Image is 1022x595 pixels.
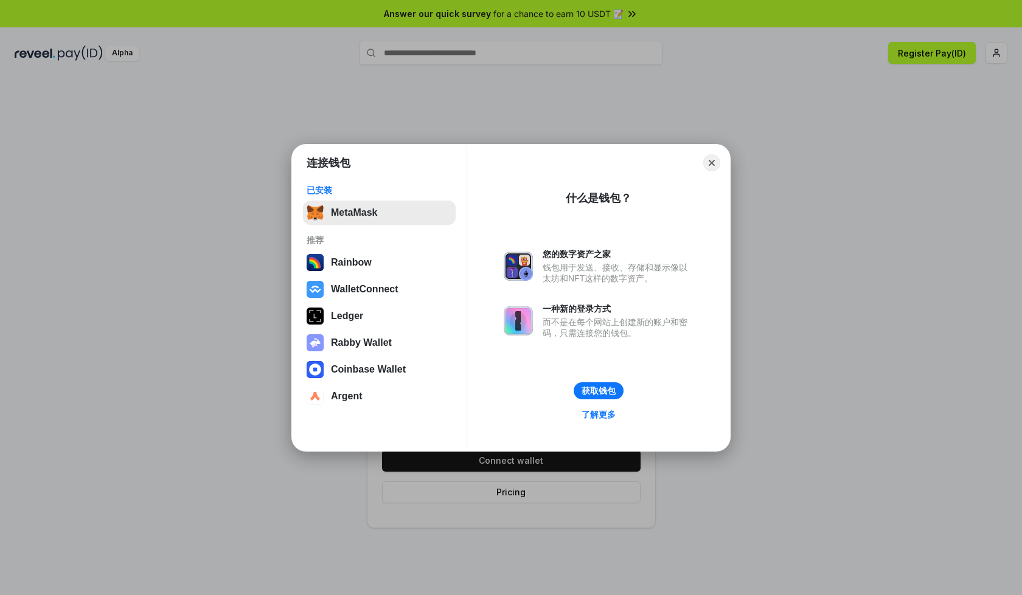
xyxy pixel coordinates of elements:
[331,391,363,402] div: Argent
[331,284,398,295] div: WalletConnect
[331,257,372,268] div: Rainbow
[504,306,533,335] img: svg+xml,%3Csvg%20xmlns%3D%22http%3A%2F%2Fwww.w3.org%2F2000%2Fsvg%22%20fill%3D%22none%22%20viewBox...
[303,357,456,382] button: Coinbase Wallet
[331,337,392,348] div: Rabby Wallet
[307,308,324,325] img: svg+xml,%3Csvg%20xmlns%3D%22http%3A%2F%2Fwww.w3.org%2F2000%2Fsvg%22%20width%3D%2228%22%20height%3...
[307,185,452,196] div: 已安装
[307,334,324,351] img: svg+xml,%3Csvg%20xmlns%3D%22http%3A%2F%2Fwww.w3.org%2F2000%2Fsvg%22%20fill%3D%22none%22%20viewBox...
[303,277,456,301] button: WalletConnect
[543,262,693,284] div: 钱包用于发送、接收、存储和显示像以太坊和NFT这样的数字资产。
[504,252,533,281] img: svg+xml,%3Csvg%20xmlns%3D%22http%3A%2F%2Fwww.w3.org%2F2000%2Fsvg%22%20fill%3D%22none%22%20viewBox...
[543,303,693,314] div: 一种新的登录方式
[303,331,456,355] button: Rabby Wallet
[582,385,616,396] div: 获取钱包
[582,409,616,420] div: 了解更多
[303,304,456,328] button: Ledger
[303,201,456,225] button: MetaMask
[543,317,693,339] div: 而不是在每个网站上创建新的账户和密码，只需连接您的钱包。
[303,250,456,275] button: Rainbow
[703,154,720,171] button: Close
[331,311,363,322] div: Ledger
[307,361,324,378] img: svg+xml,%3Csvg%20width%3D%2228%22%20height%3D%2228%22%20viewBox%3D%220%200%2028%2028%22%20fill%3D...
[566,191,631,205] div: 什么是钱包？
[307,281,324,298] img: svg+xml,%3Csvg%20width%3D%2228%22%20height%3D%2228%22%20viewBox%3D%220%200%2028%2028%22%20fill%3D...
[303,384,456,408] button: Argent
[574,407,623,422] a: 了解更多
[574,382,624,399] button: 获取钱包
[331,207,377,218] div: MetaMask
[307,204,324,221] img: svg+xml,%3Csvg%20fill%3D%22none%22%20height%3D%2233%22%20viewBox%3D%220%200%2035%2033%22%20width%...
[307,235,452,246] div: 推荐
[331,364,406,375] div: Coinbase Wallet
[307,388,324,405] img: svg+xml,%3Csvg%20width%3D%2228%22%20height%3D%2228%22%20viewBox%3D%220%200%2028%2028%22%20fill%3D...
[543,249,693,260] div: 您的数字资产之家
[307,254,324,271] img: svg+xml,%3Csvg%20width%3D%22120%22%20height%3D%22120%22%20viewBox%3D%220%200%20120%20120%22%20fil...
[307,156,350,170] h1: 连接钱包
